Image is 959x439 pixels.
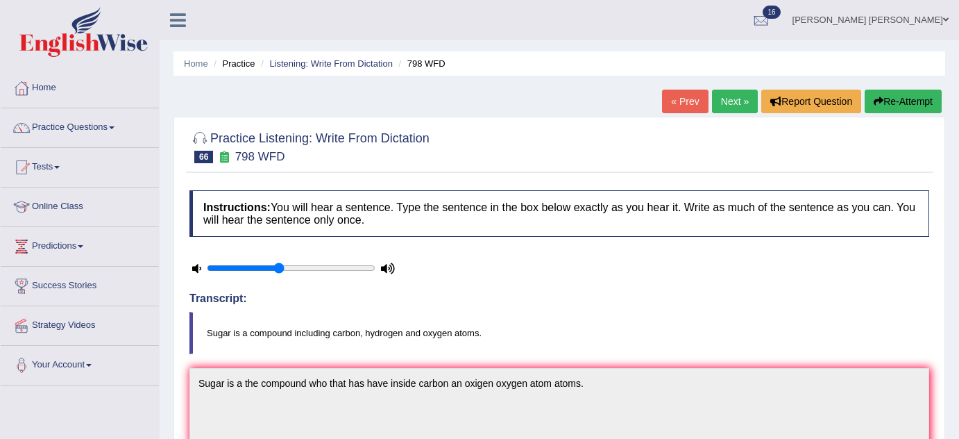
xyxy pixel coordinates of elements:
button: Re-Attempt [865,90,942,113]
a: Success Stories [1,267,159,301]
a: Online Class [1,188,159,222]
b: Instructions: [203,201,271,213]
span: 66 [194,151,213,163]
a: Your Account [1,346,159,381]
h4: Transcript: [189,292,929,305]
a: Listening: Write From Dictation [269,58,393,69]
span: 16 [763,6,780,19]
a: Home [1,69,159,103]
blockquote: Sugar is a compound including carbon, hydrogen and oxygen atoms. [189,312,929,354]
a: Strategy Videos [1,306,159,341]
a: Predictions [1,227,159,262]
a: Tests [1,148,159,183]
h2: Practice Listening: Write From Dictation [189,129,430,163]
li: 798 WFD [396,57,445,70]
a: Practice Questions [1,108,159,143]
li: Practice [210,57,255,70]
a: Next » [712,90,758,113]
a: Home [184,58,208,69]
h4: You will hear a sentence. Type the sentence in the box below exactly as you hear it. Write as muc... [189,190,929,237]
a: « Prev [662,90,708,113]
small: 798 WFD [235,150,285,163]
small: Exam occurring question [217,151,231,164]
button: Report Question [761,90,861,113]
